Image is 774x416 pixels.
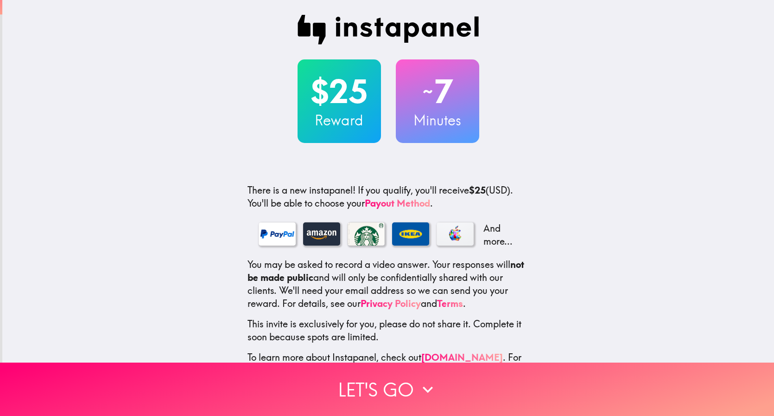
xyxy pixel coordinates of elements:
a: Privacy Policy [361,298,421,309]
p: And more... [481,222,518,248]
p: You may be asked to record a video answer. Your responses will and will only be confidentially sh... [247,258,529,310]
h2: $25 [298,72,381,110]
img: Instapanel [298,15,479,45]
p: To learn more about Instapanel, check out . For questions or help, email us at . [247,351,529,390]
a: Terms [437,298,463,309]
b: $25 [469,184,486,196]
span: There is a new instapanel! [247,184,355,196]
span: ~ [421,78,434,105]
b: not be made public [247,259,524,283]
h2: 7 [396,72,479,110]
a: Payout Method [365,197,430,209]
h3: Reward [298,110,381,130]
h3: Minutes [396,110,479,130]
p: This invite is exclusively for you, please do not share it. Complete it soon because spots are li... [247,318,529,344]
a: [DOMAIN_NAME] [421,351,503,363]
p: If you qualify, you'll receive (USD) . You'll be able to choose your . [247,184,529,210]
